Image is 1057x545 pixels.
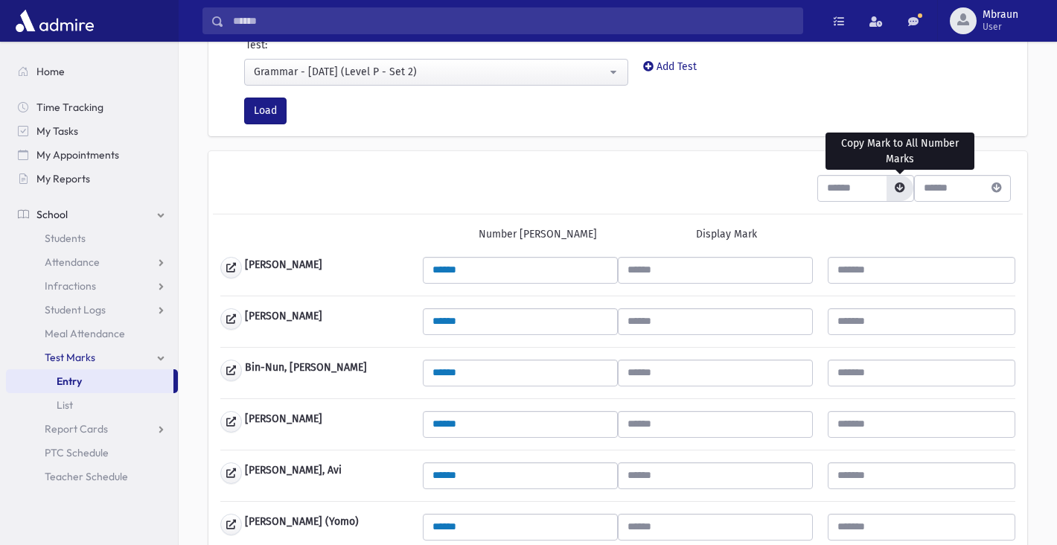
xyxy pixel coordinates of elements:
[57,375,82,388] span: Entry
[6,441,178,465] a: PTC Schedule
[983,21,1018,33] span: User
[6,393,178,417] a: List
[245,360,367,381] b: Bin-Nun, [PERSON_NAME]
[6,298,178,322] a: Student Logs
[36,65,65,78] span: Home
[6,465,178,488] a: Teacher Schedule
[45,279,96,293] span: Infractions
[6,203,178,226] a: School
[826,133,974,170] div: Copy Mark to All Number Marks
[36,101,103,114] span: Time Tracking
[6,274,178,298] a: Infractions
[45,327,125,340] span: Meal Attendance
[6,369,173,393] a: Entry
[6,226,178,250] a: Students
[643,60,697,73] a: Add Test
[6,250,178,274] a: Attendance
[6,119,178,143] a: My Tasks
[45,303,106,316] span: Student Logs
[244,98,287,124] button: Load
[36,208,68,221] span: School
[245,462,342,484] b: [PERSON_NAME], Avi
[224,7,802,34] input: Search
[983,9,1018,21] span: Mbraun
[36,124,78,138] span: My Tasks
[6,322,178,345] a: Meal Attendance
[45,255,100,269] span: Attendance
[246,37,267,53] label: Test:
[36,172,90,185] span: My Reports
[245,257,322,278] b: [PERSON_NAME]
[36,148,119,162] span: My Appointments
[6,345,178,369] a: Test Marks
[6,417,178,441] a: Report Cards
[57,398,73,412] span: List
[244,59,628,86] button: Grammar - 09/10/25 (Level P - Set 2)
[6,60,178,83] a: Home
[254,64,607,80] div: Grammar - [DATE] (Level P - Set 2)
[45,232,86,245] span: Students
[245,411,322,433] b: [PERSON_NAME]
[45,422,108,436] span: Report Cards
[6,95,178,119] a: Time Tracking
[45,470,128,483] span: Teacher Schedule
[45,351,95,364] span: Test Marks
[6,167,178,191] a: My Reports
[696,226,757,242] div: Display Mark
[245,514,359,535] b: [PERSON_NAME] (Yomo)
[6,143,178,167] a: My Appointments
[45,446,109,459] span: PTC Schedule
[479,226,597,242] div: Number [PERSON_NAME]
[245,308,322,330] b: [PERSON_NAME]
[12,6,98,36] img: AdmirePro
